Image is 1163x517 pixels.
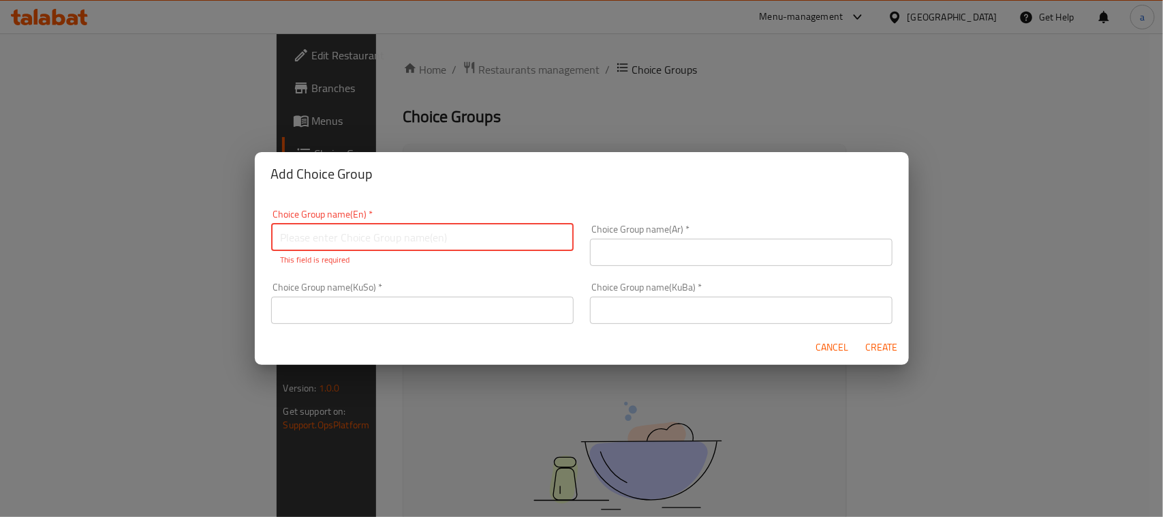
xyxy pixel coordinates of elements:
input: Please enter Choice Group name(ar) [590,239,893,266]
input: Please enter Choice Group name(KuSo) [271,297,574,324]
input: Please enter Choice Group name(KuBa) [590,297,893,324]
span: Create [865,339,898,356]
p: This field is required [281,254,564,266]
input: Please enter Choice Group name(en) [271,224,574,251]
button: Cancel [811,335,854,360]
button: Create [860,335,903,360]
h2: Add Choice Group [271,163,893,185]
span: Cancel [816,339,849,356]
